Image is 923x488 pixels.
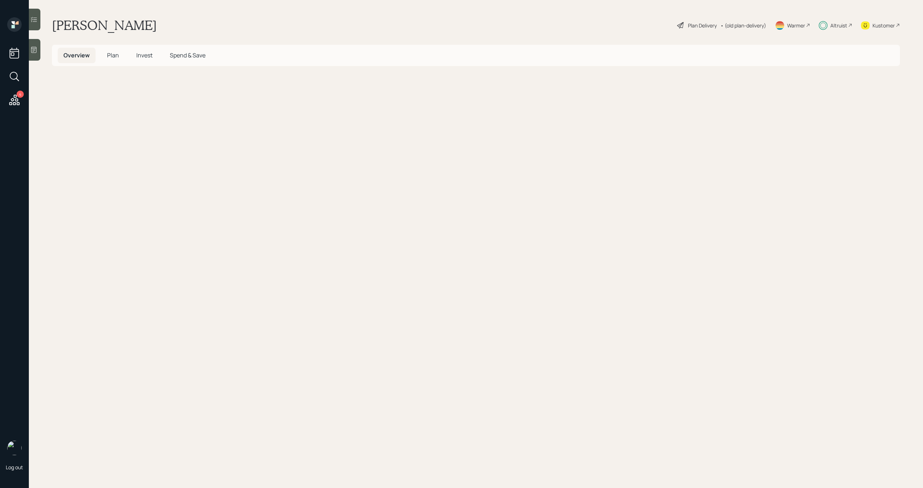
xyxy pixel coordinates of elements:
img: michael-russo-headshot.png [7,441,22,455]
span: Overview [63,51,90,59]
div: Log out [6,464,23,471]
div: Warmer [787,22,805,29]
div: Altruist [830,22,847,29]
span: Plan [107,51,119,59]
div: Plan Delivery [688,22,717,29]
div: • (old plan-delivery) [720,22,766,29]
span: Invest [136,51,153,59]
div: 4 [17,91,24,98]
div: Kustomer [873,22,895,29]
span: Spend & Save [170,51,206,59]
h1: [PERSON_NAME] [52,17,157,33]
